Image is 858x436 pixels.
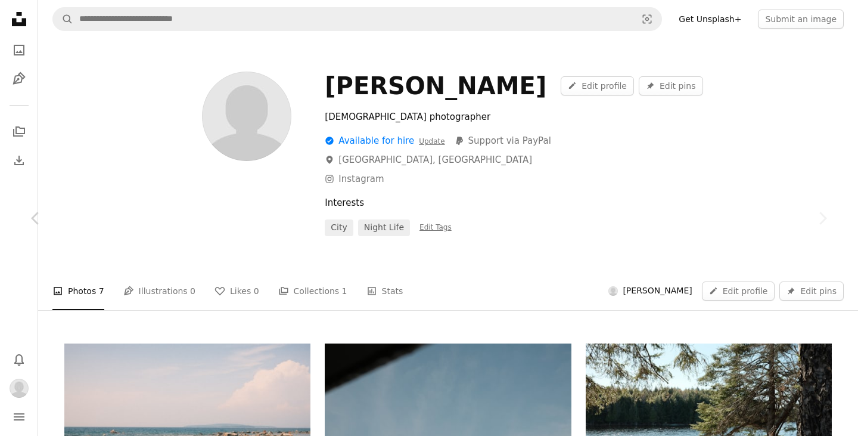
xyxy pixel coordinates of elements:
[758,10,844,29] button: Submit an image
[64,420,310,431] a: View the photo by Jennifer Wang
[325,154,532,165] a: [GEOGRAPHIC_DATA], [GEOGRAPHIC_DATA]
[779,282,844,301] button: Edit pins
[608,286,618,296] img: Avatar of user Jennifer Wang
[325,219,353,236] a: city
[419,223,452,231] span: Edit Tags
[190,285,195,298] span: 0
[254,285,259,298] span: 0
[325,134,444,148] div: Available for hire
[10,379,29,398] img: Avatar of user Jennifer Wang
[214,272,259,310] a: Likes 0
[786,161,858,276] div: Next
[419,137,444,146] a: Update
[325,174,384,184] a: Instagram
[633,8,661,30] button: Visual search
[7,38,31,62] a: Photos
[358,219,410,236] a: night life
[7,149,31,172] a: Download History
[455,134,551,148] a: Support via PayPal
[7,120,31,144] a: Collections
[7,348,31,372] button: Notifications
[325,72,546,100] div: [PERSON_NAME]
[639,76,703,95] button: Edit pins
[325,196,832,210] div: Interests
[623,285,692,297] span: [PERSON_NAME]
[202,72,291,161] img: Avatar of user Jennifer Wang
[702,282,775,301] a: Edit profile
[672,10,748,29] a: Get Unsplash+
[366,272,403,310] a: Stats
[342,285,347,298] span: 1
[52,7,662,31] form: Find visuals sitewide
[325,110,679,124] div: [DEMOGRAPHIC_DATA] photographer
[278,272,347,310] a: Collections 1
[419,223,452,233] a: Edit Tags
[7,405,31,429] button: Menu
[53,8,73,30] button: Search Unsplash
[123,272,195,310] a: Illustrations 0
[586,420,832,431] a: Chairs sit by the lake in a scenic view.
[7,376,31,400] button: Profile
[7,67,31,91] a: Illustrations
[561,76,634,95] a: Edit profile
